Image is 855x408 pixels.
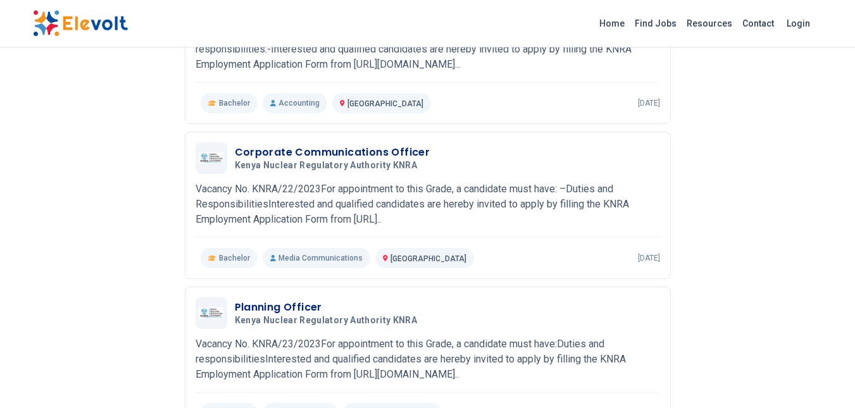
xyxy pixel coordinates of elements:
p: [DATE] [638,253,660,263]
h3: Corporate Communications Officer [235,145,430,160]
p: Vacancy No. KNRA/23/2023For appointment to this Grade, a candidate must have:Duties and responsib... [196,337,660,382]
p: Accounting [263,93,327,113]
iframe: Chat Widget [792,347,855,408]
a: Resources [682,13,737,34]
a: Kenya Nuclear Regulatory Authority KNRACorporate Communications OfficerKenya Nuclear Regulatory A... [196,142,660,268]
a: Login [779,11,818,36]
img: Kenya Nuclear Regulatory Authority KNRA [199,307,224,319]
span: [GEOGRAPHIC_DATA] [390,254,466,263]
span: Bachelor [219,253,250,263]
a: Home [594,13,630,34]
p: Media Communications [263,248,370,268]
img: Elevolt [33,10,128,37]
a: Find Jobs [630,13,682,34]
p: [DATE] [638,98,660,108]
span: Bachelor [219,98,250,108]
h3: Planning Officer [235,300,423,315]
span: [GEOGRAPHIC_DATA] [347,99,423,108]
span: Kenya Nuclear Regulatory Authority KNRA [235,160,418,171]
p: Vacancy No. KNRA/22/2023For appointment to this Grade, a candidate must have: –Duties and Respons... [196,182,660,227]
span: Kenya Nuclear Regulatory Authority KNRA [235,315,418,326]
a: Contact [737,13,779,34]
p: Vacancy No. KNRA/19/2023For appointment to this grade, an officer must have: –Duties and responsi... [196,27,660,72]
img: Kenya Nuclear Regulatory Authority KNRA [199,152,224,164]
